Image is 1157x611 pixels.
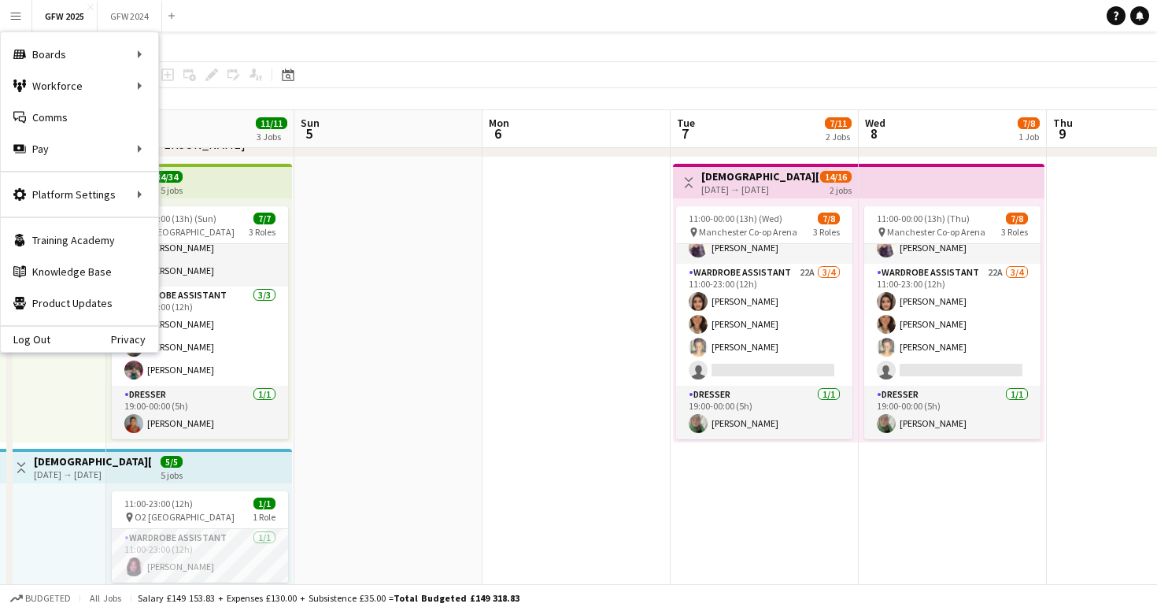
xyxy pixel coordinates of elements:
app-job-card: 11:00-00:00 (13h) (Thu)7/8 Manchester Co-op Arena3 Roles[PERSON_NAME][PERSON_NAME][PERSON_NAME]Wa... [864,206,1041,439]
span: 9 [1051,124,1073,143]
span: 11:00-23:00 (12h) [124,498,193,509]
span: 7/8 [1018,117,1040,129]
span: 14/16 [820,171,852,183]
div: Boards [1,39,158,70]
span: 7/8 [1006,213,1028,224]
span: 5/5 [161,456,183,468]
span: Thu [1053,116,1073,130]
span: Mon [489,116,509,130]
a: Knowledge Base [1,256,158,287]
span: 7 [675,124,695,143]
div: Platform Settings [1,179,158,210]
span: All jobs [87,592,124,604]
button: GFW 2025 [32,1,98,31]
app-card-role: Wardrobe Assistant22A3/411:00-23:00 (12h)[PERSON_NAME][PERSON_NAME][PERSON_NAME] [676,264,852,386]
div: 5 jobs [161,183,183,196]
div: 2 jobs [830,183,852,196]
app-card-role: Dresser1/119:00-00:00 (5h)[PERSON_NAME] [864,386,1041,439]
div: Pay [1,133,158,165]
a: Comms [1,102,158,133]
span: 11/11 [256,117,287,129]
a: Log Out [1,333,50,346]
span: 34/34 [151,171,183,183]
div: Salary £149 153.83 + Expenses £130.00 + Subsistence £35.00 = [138,592,519,604]
span: 8 [863,124,885,143]
span: 1 Role [253,511,275,523]
span: 11:00-00:00 (13h) (Wed) [689,213,782,224]
app-card-role: Dresser1/119:00-00:00 (5h)[PERSON_NAME] [112,386,288,439]
app-card-role: Wardrobe Assistant3/311:00-23:00 (12h)[PERSON_NAME][PERSON_NAME][PERSON_NAME] [112,287,288,386]
h3: [DEMOGRAPHIC_DATA][PERSON_NAME] Manchester [701,169,819,183]
span: Total Budgeted £149 318.83 [394,592,519,604]
span: 3 Roles [249,226,275,238]
div: 1 Job [1018,131,1039,143]
span: Sun [301,116,320,130]
span: Budgeted [25,593,71,604]
button: GFW 2024 [98,1,162,31]
h3: [DEMOGRAPHIC_DATA][PERSON_NAME] O2 (Late additional person) [34,454,151,468]
div: 3 Jobs [257,131,286,143]
div: Workforce [1,70,158,102]
app-card-role: Dresser1/119:00-00:00 (5h)[PERSON_NAME] [676,386,852,439]
span: 7/11 [825,117,852,129]
a: Training Academy [1,224,158,256]
div: [DATE] → [DATE] [34,468,151,480]
app-card-role: Wardrobe Assistant22A3/411:00-23:00 (12h)[PERSON_NAME][PERSON_NAME][PERSON_NAME] [864,264,1041,386]
span: 11:00-00:00 (13h) (Sun) [124,213,216,224]
span: 1/1 [253,498,275,509]
a: Privacy [111,333,158,346]
span: 3 Roles [1001,226,1028,238]
div: 2 Jobs [826,131,851,143]
app-job-card: 11:00-00:00 (13h) (Sun)7/7 O2 [GEOGRAPHIC_DATA]3 Roles11:00-19:00 (8h)[PERSON_NAME][PERSON_NAME][... [112,206,288,439]
span: 5 [298,124,320,143]
span: Manchester Co-op Arena [887,226,985,238]
span: 6 [486,124,509,143]
span: 7/8 [818,213,840,224]
span: 11:00-00:00 (13h) (Thu) [877,213,970,224]
div: 5 jobs [161,468,183,481]
span: 3 Roles [813,226,840,238]
button: Budgeted [8,590,73,607]
span: Tue [677,116,695,130]
app-job-card: 11:00-23:00 (12h)1/1 O2 [GEOGRAPHIC_DATA]1 RoleWardrobe Assistant1/111:00-23:00 (12h)[PERSON_NAME] [112,491,288,583]
app-job-card: 11:00-00:00 (13h) (Wed)7/8 Manchester Co-op Arena3 Roles[PERSON_NAME][PERSON_NAME][PERSON_NAME]Wa... [676,206,852,439]
span: 7/7 [253,213,275,224]
span: O2 [GEOGRAPHIC_DATA] [135,511,235,523]
a: Product Updates [1,287,158,319]
app-card-role: Wardrobe Assistant1/111:00-23:00 (12h)[PERSON_NAME] [112,529,288,583]
span: Manchester Co-op Arena [699,226,797,238]
span: Wed [865,116,885,130]
span: O2 [GEOGRAPHIC_DATA] [135,226,235,238]
div: [DATE] → [DATE] [701,183,819,195]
